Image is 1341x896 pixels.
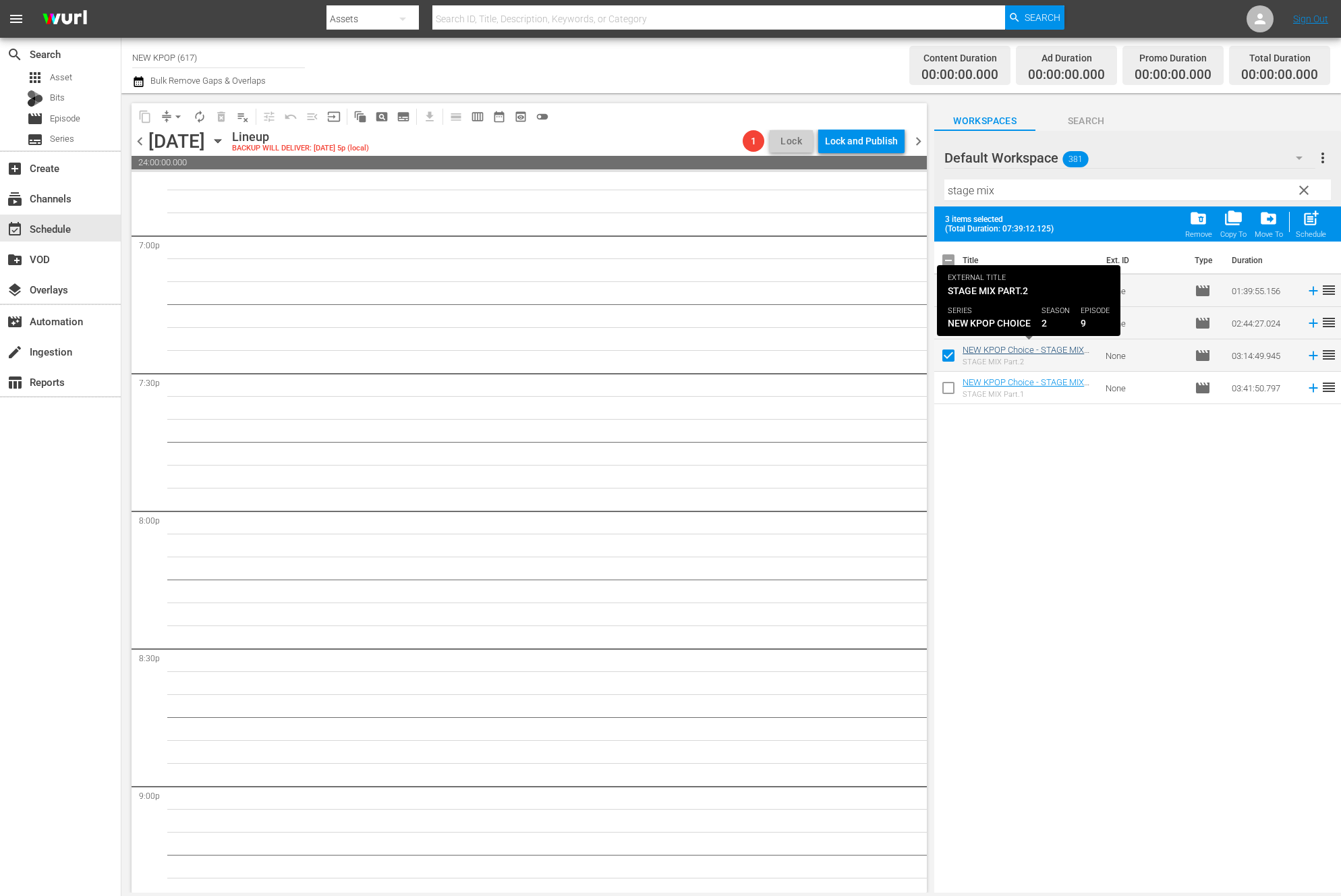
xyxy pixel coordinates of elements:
[1100,339,1189,372] td: None
[1100,307,1189,339] td: None
[1063,145,1089,173] span: 381
[1220,230,1247,239] div: Copy To
[1189,209,1207,227] span: folder_delete
[1306,348,1321,363] svg: Add to Schedule
[1035,113,1137,130] span: Search
[132,156,927,169] span: 24:00:00.000
[7,282,23,298] span: layers
[148,130,205,152] div: [DATE]
[1306,316,1321,331] svg: Add to Schedule
[945,224,1060,233] span: (Total Duration: 07:39:12.125)
[232,144,369,153] div: BACKUP WILL DELIVER: [DATE] 5p (local)
[471,110,484,123] span: calendar_view_week_outlined
[1259,209,1278,227] span: drive_file_move
[393,106,414,128] span: Create Series Block
[1195,283,1211,299] span: Episode
[232,130,369,144] div: Lineup
[50,91,65,105] span: Bits
[1292,179,1314,200] button: clear
[1292,205,1330,243] span: Add to Schedule
[1251,205,1287,243] span: Move Item To Workspace
[770,130,813,152] button: Lock
[1296,230,1326,239] div: Schedule
[1195,347,1211,364] span: Episode
[963,293,1095,302] div: STAGE MIX
[7,161,23,177] span: Create
[1195,315,1211,331] span: Episode
[8,11,24,27] span: menu
[371,106,393,128] span: Create Search Block
[1181,205,1216,243] button: Remove
[171,110,185,123] span: arrow_drop_down
[963,390,1095,399] div: STAGE MIX Part.1
[1187,242,1224,279] th: Type
[963,312,1089,343] a: NEW KPOP Choice - STAGE MIX Pt.3 - NEW [DOMAIN_NAME] - SSTV - 202310
[236,110,250,123] span: playlist_remove_outlined
[1005,5,1064,30] button: Search
[1321,282,1337,298] span: reorder
[7,374,23,391] span: Reports
[1226,307,1301,339] td: 02:44:27.024
[1255,230,1283,239] div: Move To
[963,280,1089,310] a: NEW KPOP Choice - STAGE MIX Pt.4 - NEW [DOMAIN_NAME] - SSTV - 202407
[1321,347,1337,363] span: reorder
[1315,142,1331,174] button: more_vert
[1216,205,1251,243] button: Copy To
[254,103,280,130] span: Customize Events
[375,110,389,123] span: pageview_outlined
[818,129,905,153] button: Lock and Publish
[1025,5,1060,30] span: Search
[1315,150,1331,166] span: more_vert
[963,242,1098,279] th: Title
[327,110,341,123] span: input
[27,69,43,86] span: Asset
[7,314,23,330] span: Automation
[7,344,23,360] span: create
[160,110,173,123] span: compress
[536,110,549,123] span: toggle_off
[1241,49,1318,67] div: Total Duration
[1241,67,1318,83] span: 00:00:00.000
[1296,182,1312,198] span: clear
[7,47,23,63] span: Search
[945,215,1060,224] span: 3 items selected
[397,110,410,123] span: subtitles_outlined
[1226,339,1301,372] td: 03:14:49.945
[353,110,367,123] span: auto_awesome_motion_outlined
[488,106,510,128] span: Month Calendar View
[1216,205,1251,243] span: Copy Item To Workspace
[921,67,998,83] span: 00:00:00.000
[1302,209,1320,227] span: post_add
[825,129,898,153] div: Lock and Publish
[27,90,43,107] div: Bits
[1251,205,1287,243] button: Move To
[910,133,927,150] span: chevron_right
[1100,372,1189,404] td: None
[7,191,23,207] span: Channels
[775,134,807,148] span: Lock
[743,136,764,146] span: 1
[1028,49,1105,67] div: Ad Duration
[1181,205,1216,243] span: Remove Item From Workspace
[7,221,23,237] span: Schedule
[1224,209,1243,227] span: folder_copy
[50,112,80,125] span: Episode
[148,76,266,86] span: Bulk Remove Gaps & Overlaps
[7,252,23,268] span: VOD
[963,345,1084,375] a: NEW KPOP Choice - STAGE MIX Pt.2 - NEW [DOMAIN_NAME] - SSTV - 202302
[1135,67,1211,83] span: 00:00:00.000
[1098,242,1187,279] th: Ext. ID
[1100,275,1189,307] td: None
[963,377,1089,408] a: NEW KPOP Choice - STAGE MIX Pt.1 - NEW [DOMAIN_NAME] - SSTV - 202302
[27,132,43,148] span: Series
[921,49,998,67] div: Content Duration
[156,106,189,128] span: Remove Gaps & Overlaps
[1028,67,1105,83] span: 00:00:00.000
[1224,242,1305,279] th: Duration
[50,71,72,84] span: Asset
[514,110,527,123] span: preview_outlined
[963,358,1095,366] div: STAGE MIX Part.2
[1306,283,1321,298] svg: Add to Schedule
[189,106,210,128] span: Loop Content
[1226,372,1301,404] td: 03:41:50.797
